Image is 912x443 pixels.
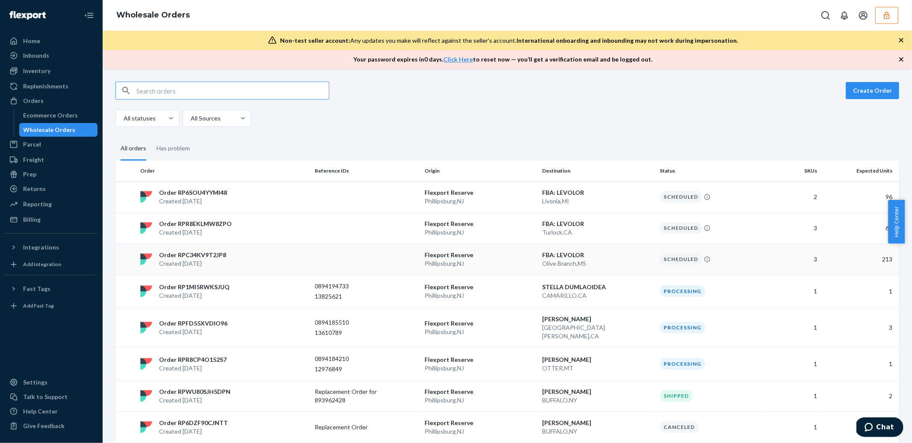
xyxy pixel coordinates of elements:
th: Origin [421,161,539,181]
div: All orders [121,137,146,161]
input: All Sources [190,114,191,123]
a: Orders [5,94,97,108]
div: Scheduled [660,222,702,234]
p: Order RP1MI5RWKSJUQ [159,283,230,291]
a: Inbounds [5,49,97,62]
td: 2 [766,181,821,212]
a: Add Integration [5,258,97,271]
a: Reporting [5,197,97,211]
div: Add Integration [23,261,61,268]
p: Created [DATE] [159,427,228,436]
td: 3 [766,244,821,275]
a: Inventory [5,64,97,78]
td: 3 [766,212,821,244]
img: flexport logo [140,358,152,370]
p: Created [DATE] [159,328,227,336]
a: Click Here [444,56,473,63]
div: Freight [23,155,44,164]
div: Canceled [660,421,699,433]
p: Phillipsburg , NJ [425,197,535,205]
img: Flexport logo [9,11,46,20]
p: Order RPFD55XVDIO96 [159,319,227,328]
td: 1 [766,275,821,308]
div: Processing [660,358,705,370]
p: Phillipsburg , NJ [425,427,535,436]
th: Status [656,161,766,181]
a: Wholesale Orders [19,123,98,137]
p: Created [DATE] [159,291,230,300]
button: Fast Tags [5,282,97,296]
p: Order RP6SOU4YYMI48 [159,188,227,197]
p: Flexport Reserve [425,251,535,259]
p: FBA: LEVOLOR [542,188,653,197]
td: 1 [766,380,821,411]
p: Olive Branch , MS [542,259,653,268]
a: Replenishments [5,79,97,93]
p: 0894184210 [315,355,383,363]
div: Integrations [23,243,59,252]
img: flexport logo [140,390,152,402]
td: 69 [821,212,899,244]
button: Help Center [888,200,905,244]
p: FBA: LEVOLOR [542,220,653,228]
button: Create Order [846,82,899,99]
div: Processing [660,285,705,297]
p: BUFFALO , NY [542,396,653,405]
div: Help Center [23,407,58,416]
p: Order RP6DZF90CJNTT [159,419,228,427]
div: Fast Tags [23,285,50,293]
p: Flexport Reserve [425,419,535,427]
p: Livonia , MI [542,197,653,205]
button: Give Feedback [5,419,97,433]
th: Order [137,161,311,181]
div: Prep [23,170,36,179]
p: Phillipsburg , NJ [425,328,535,336]
a: Billing [5,213,97,226]
a: Settings [5,376,97,389]
button: Open account menu [855,7,872,24]
td: 213 [821,244,899,275]
input: Search orders [136,82,329,99]
p: Flexport Reserve [425,387,535,396]
p: Turlock , CA [542,228,653,237]
div: Reporting [23,200,52,208]
div: Settings [23,378,47,387]
img: flexport logo [140,285,152,297]
td: 1 [766,347,821,380]
a: Wholesale Orders [116,10,190,20]
p: Flexport Reserve [425,319,535,328]
p: 13610789 [315,329,383,337]
td: 96 [821,181,899,212]
p: Phillipsburg , NJ [425,396,535,405]
p: Created [DATE] [159,364,227,373]
div: Inbounds [23,51,49,60]
p: 13825621 [315,292,383,301]
th: Reference IDs [311,161,421,181]
div: Any updates you make will reflect against the seller's account. [280,36,738,45]
ol: breadcrumbs [109,3,197,28]
p: Phillipsburg , NJ [425,291,535,300]
td: 1 [821,275,899,308]
p: Created [DATE] [159,396,230,405]
p: Order RPR8EKLMW8ZPO [159,220,232,228]
button: Open notifications [836,7,853,24]
div: Inventory [23,67,50,75]
p: Phillipsburg , NJ [425,364,535,373]
span: Non-test seller account: [280,37,350,44]
td: 3 [821,308,899,347]
a: Freight [5,153,97,167]
a: Returns [5,182,97,196]
span: International onboarding and inbounding may not work during impersonation. [517,37,738,44]
div: Orders [23,97,44,105]
p: FBA: LEVOLOR [542,251,653,259]
div: Talk to Support [23,393,68,401]
p: 12976849 [315,365,383,373]
th: Destination [539,161,656,181]
input: All statuses [123,114,124,123]
p: [PERSON_NAME] [542,419,653,427]
p: 0894194733 [315,282,383,290]
img: flexport logo [140,253,152,265]
td: 1 [766,308,821,347]
p: Created [DATE] [159,228,232,237]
